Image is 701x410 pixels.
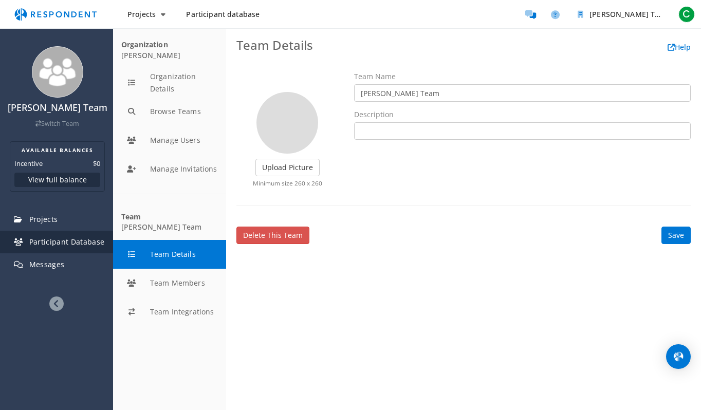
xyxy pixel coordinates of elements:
[354,109,394,120] label: Description
[29,237,105,247] span: Participant Database
[113,68,226,97] button: Organization Details
[29,214,58,224] span: Projects
[178,5,268,24] a: Participant database
[236,179,339,188] p: Minimum size 260 x 260
[589,9,670,19] span: [PERSON_NAME] Team
[119,5,174,24] button: Projects
[93,158,100,169] dd: $0
[236,227,309,244] a: Delete this team
[186,9,260,19] span: Participant database
[113,155,226,183] button: Manage Invitations
[668,42,691,52] a: Help
[7,103,108,113] h4: [PERSON_NAME] Team
[121,213,218,232] div: [PERSON_NAME] Team
[121,213,218,221] div: Team
[14,173,100,187] button: View full balance
[255,159,320,176] label: Upload Picture
[10,141,105,192] section: Balance summary
[127,9,156,19] span: Projects
[32,46,83,98] img: team_avatar_256.png
[35,119,79,128] a: Switch Team
[676,5,697,24] button: C
[121,41,218,49] div: Organization
[236,36,313,53] span: Team Details
[354,71,396,82] label: Team Name
[113,97,226,126] button: Browse Teams
[569,5,672,24] button: Caitlin Conley Team
[8,5,103,24] img: respondent-logo.png
[520,4,541,25] a: Message participants
[666,344,691,369] div: Open Intercom Messenger
[113,240,226,269] button: Team Details
[14,146,100,154] h2: AVAILABLE BALANCES
[661,227,691,244] a: Save
[14,158,43,169] dt: Incentive
[545,4,565,25] a: Help and support
[113,297,226,326] button: Team Integrations
[113,126,226,155] button: Manage Users
[121,41,218,60] div: [PERSON_NAME]
[113,269,226,297] button: Team Members
[29,259,65,269] span: Messages
[678,6,695,23] span: C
